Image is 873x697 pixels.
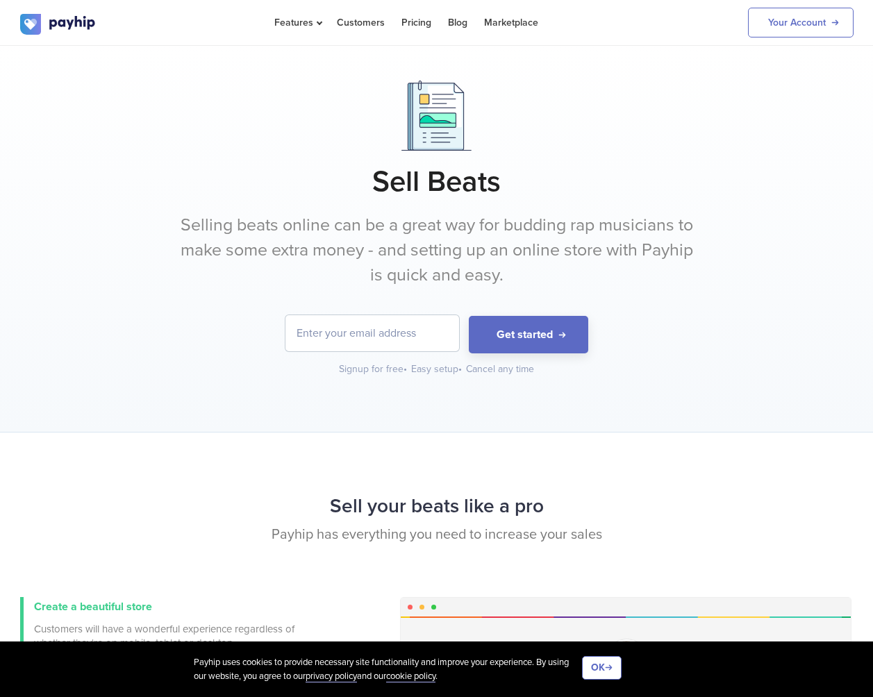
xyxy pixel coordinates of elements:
[466,362,534,376] div: Cancel any time
[411,362,463,376] div: Easy setup
[176,213,697,287] p: Selling beats online can be a great way for budding rap musicians to make some extra money - and ...
[339,362,408,376] div: Signup for free
[582,656,622,680] button: OK
[20,165,854,199] h1: Sell Beats
[285,315,459,351] input: Enter your email address
[20,597,298,653] a: Create a beautiful store Customers will have a wonderful experience regardless of whether they're...
[748,8,854,37] a: Your Account
[306,671,357,682] a: privacy policy
[34,600,152,614] span: Create a beautiful store
[469,316,588,354] button: Get started
[194,656,582,683] div: Payhip uses cookies to provide necessary site functionality and improve your experience. By using...
[20,14,97,35] img: logo.svg
[404,363,407,375] span: •
[274,17,320,28] span: Features
[458,363,462,375] span: •
[34,622,298,650] span: Customers will have a wonderful experience regardless of whether they're on mobile, tablet or des...
[386,671,435,682] a: cookie policy
[20,525,854,545] p: Payhip has everything you need to increase your sales
[20,488,854,525] h2: Sell your beats like a pro
[401,81,472,151] img: Documents.png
